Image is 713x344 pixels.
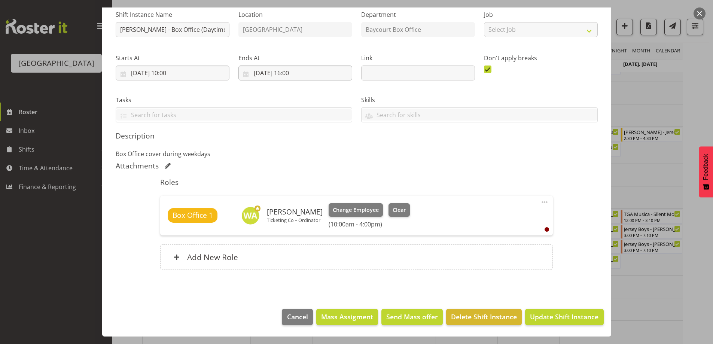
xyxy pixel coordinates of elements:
[525,309,603,325] button: Update Shift Instance
[116,66,229,80] input: Click to select...
[238,54,352,63] label: Ends At
[116,161,159,170] h5: Attachments
[267,217,323,223] p: Ticketing Co – Ordinator
[329,220,409,228] h6: (10:00am - 4:00pm)
[173,210,213,221] span: Box Office 1
[333,206,379,214] span: Change Employee
[287,312,308,322] span: Cancel
[361,54,475,63] label: Link
[362,109,597,121] input: Search for skills
[361,95,598,104] label: Skills
[116,95,352,104] label: Tasks
[530,312,598,322] span: Update Shift Instance
[116,109,352,121] input: Search for tasks
[316,309,378,325] button: Mass Assigment
[451,312,517,322] span: Delete Shift Instance
[187,252,238,262] h6: Add New Role
[699,146,713,197] button: Feedback - Show survey
[116,54,229,63] label: Starts At
[238,10,352,19] label: Location
[282,309,313,325] button: Cancel
[381,309,443,325] button: Send Mass offer
[393,206,406,214] span: Clear
[116,149,598,158] p: Box Office cover during weekdays
[116,22,229,37] input: Shift Instance Name
[446,309,522,325] button: Delete Shift Instance
[241,207,259,225] img: wendy-auld9530.jpg
[321,312,373,322] span: Mass Assigment
[386,312,438,322] span: Send Mass offer
[267,208,323,216] h6: [PERSON_NAME]
[545,227,549,232] div: User is clocked out
[329,203,383,217] button: Change Employee
[238,66,352,80] input: Click to select...
[484,10,598,19] label: Job
[361,10,475,19] label: Department
[484,54,598,63] label: Don't apply breaks
[160,178,553,187] h5: Roles
[116,131,598,140] h5: Description
[116,10,229,19] label: Shift Instance Name
[389,203,410,217] button: Clear
[703,154,709,180] span: Feedback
